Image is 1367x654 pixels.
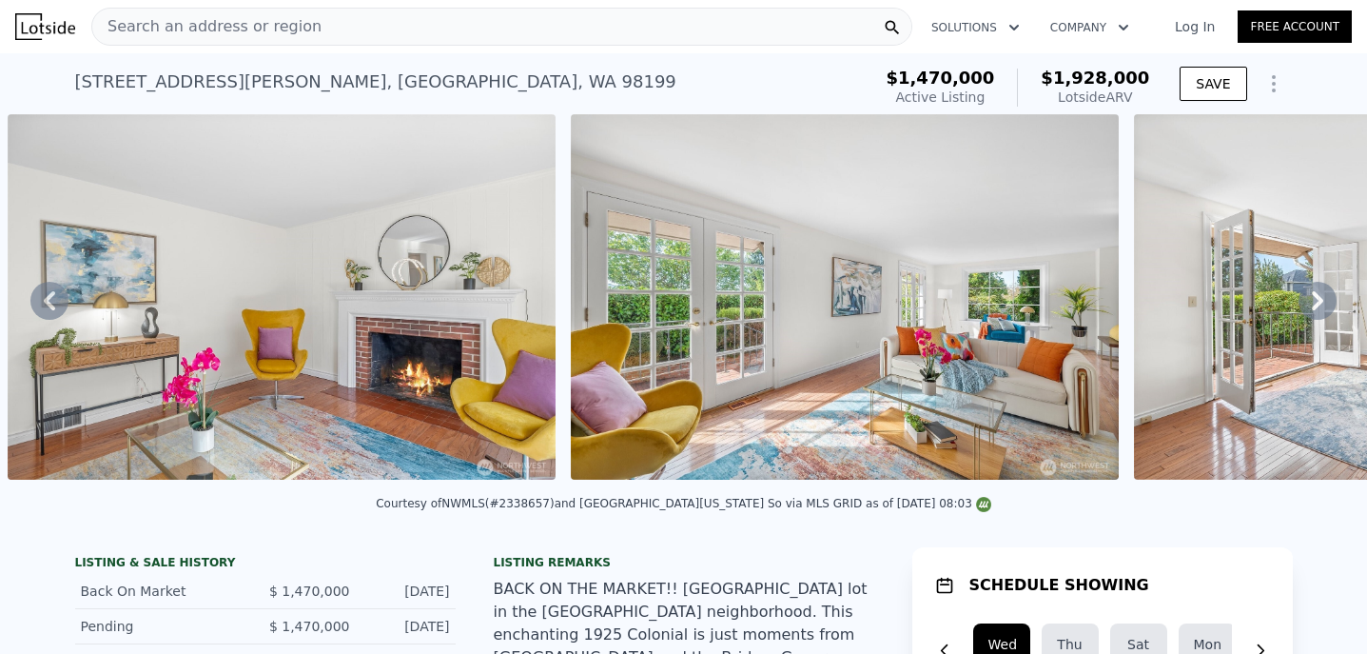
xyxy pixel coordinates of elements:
span: Active Listing [895,89,985,105]
div: LISTING & SALE HISTORY [75,555,456,574]
span: $1,470,000 [886,68,994,88]
img: Sale: 149605620 Parcel: 98276619 [571,114,1119,480]
div: [DATE] [365,617,450,636]
span: $1,928,000 [1041,68,1149,88]
div: [STREET_ADDRESS][PERSON_NAME] , [GEOGRAPHIC_DATA] , WA 98199 [75,69,676,95]
div: Wed [988,635,1015,654]
span: $ 1,470,000 [269,619,350,634]
div: Thu [1057,635,1084,654]
a: Log In [1152,17,1238,36]
button: Show Options [1255,65,1293,103]
button: SAVE [1180,67,1246,101]
div: Listing remarks [494,555,874,570]
img: NWMLS Logo [976,497,991,512]
div: Back On Market [81,582,250,601]
a: Free Account [1238,10,1352,43]
button: Company [1035,10,1144,45]
div: Courtesy of NWMLS (#2338657) and [GEOGRAPHIC_DATA][US_STATE] So via MLS GRID as of [DATE] 08:03 [376,497,991,510]
div: Mon [1194,635,1221,654]
span: Search an address or region [92,15,322,38]
img: Lotside [15,13,75,40]
div: Sat [1125,635,1152,654]
div: [DATE] [365,582,450,601]
img: Sale: 149605620 Parcel: 98276619 [8,114,556,480]
div: Lotside ARV [1041,88,1149,107]
span: $ 1,470,000 [269,584,350,599]
div: Pending [81,617,250,636]
button: Solutions [916,10,1035,45]
h1: SCHEDULE SHOWING [969,574,1149,597]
